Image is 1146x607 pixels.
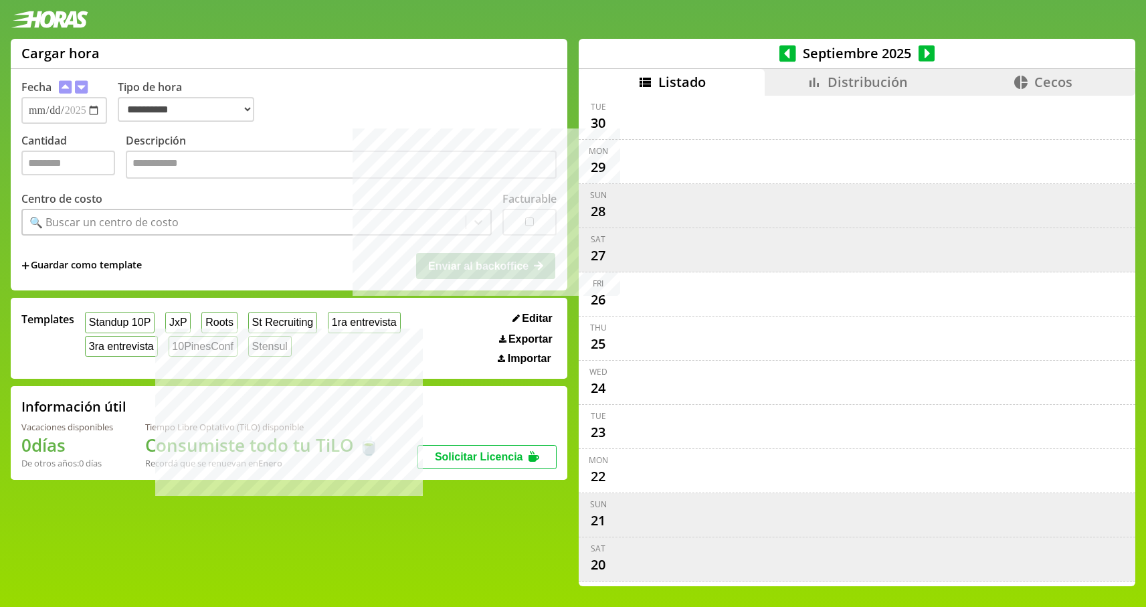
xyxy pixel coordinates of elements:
label: Cantidad [21,133,126,182]
div: 23 [587,422,609,443]
label: Fecha [21,80,52,94]
button: Solicitar Licencia [417,445,557,469]
span: Editar [522,313,552,325]
button: Editar [508,312,557,325]
div: Recordá que se renuevan en [145,457,379,469]
span: + [21,258,29,273]
div: Sun [590,189,607,201]
div: 24 [587,377,609,399]
div: 30 [587,112,609,134]
span: Listado [658,73,706,91]
b: Enero [258,457,282,469]
button: Stensul [248,336,292,357]
div: Sat [591,234,605,245]
button: Standup 10P [85,312,155,333]
div: 🔍 Buscar un centro de costo [29,215,179,230]
div: 28 [587,201,609,222]
h1: Cargar hora [21,44,100,62]
span: Importar [508,353,551,365]
span: +Guardar como template [21,258,142,273]
span: Solicitar Licencia [435,451,523,462]
div: 27 [587,245,609,266]
div: Thu [590,322,607,333]
div: Sat [591,543,605,554]
div: Fri [593,278,603,289]
h1: Consumiste todo tu TiLO 🍵 [145,433,379,457]
div: Sun [590,499,607,510]
span: Exportar [508,333,553,345]
span: Cecos [1034,73,1072,91]
div: 29 [587,157,609,178]
div: 25 [587,333,609,355]
span: Distribución [828,73,908,91]
span: Septiembre 2025 [796,44,919,62]
span: Templates [21,312,74,327]
div: Tiempo Libre Optativo (TiLO) disponible [145,421,379,433]
label: Facturable [502,191,557,206]
div: Mon [589,145,608,157]
div: scrollable content [579,96,1135,585]
div: Wed [589,366,607,377]
div: 26 [587,289,609,311]
div: Mon [589,454,608,466]
h2: Información útil [21,398,126,416]
button: 10PinesConf [169,336,237,357]
select: Tipo de hora [118,97,254,122]
textarea: Descripción [126,151,557,179]
div: Vacaciones disponibles [21,421,113,433]
div: 21 [587,510,609,531]
div: Tue [591,101,606,112]
button: St Recruiting [248,312,317,333]
div: Tue [591,410,606,422]
div: 20 [587,554,609,576]
img: logotipo [11,11,88,28]
button: 1ra entrevista [328,312,401,333]
div: De otros años: 0 días [21,457,113,469]
label: Descripción [126,133,557,182]
button: JxP [165,312,191,333]
div: 22 [587,466,609,487]
button: Exportar [495,333,557,346]
label: Centro de costo [21,191,102,206]
input: Cantidad [21,151,115,175]
button: 3ra entrevista [85,336,158,357]
label: Tipo de hora [118,80,265,124]
button: Roots [201,312,237,333]
h1: 0 días [21,433,113,457]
